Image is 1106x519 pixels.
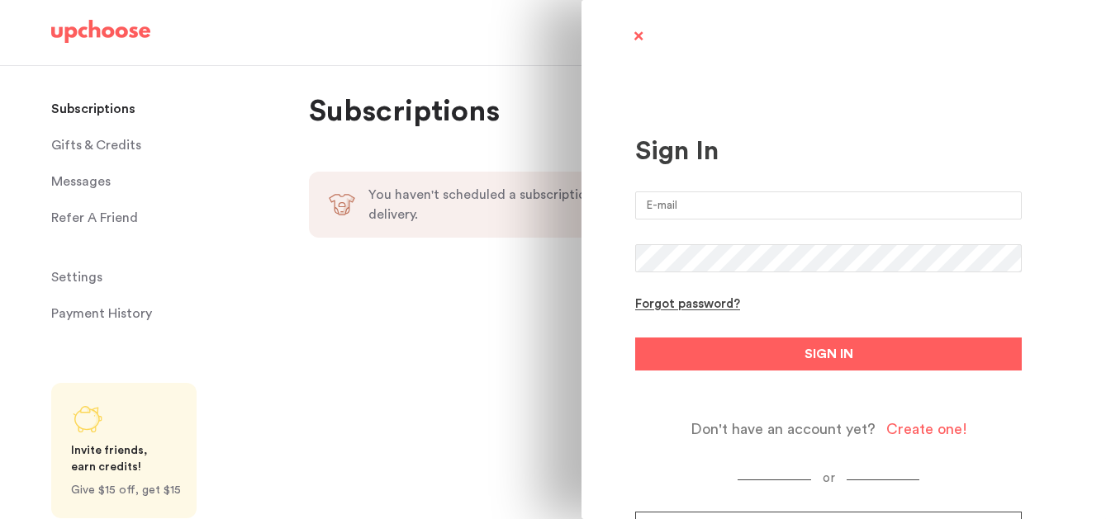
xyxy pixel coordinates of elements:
[886,420,967,439] div: Create one!
[635,297,740,313] div: Forgot password?
[635,135,1022,167] div: Sign In
[635,337,1022,370] button: SIGN IN
[805,344,853,364] span: SIGN IN
[635,191,1022,219] input: E-mail
[691,420,876,439] span: Don't have an account yet?
[811,472,847,484] span: or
